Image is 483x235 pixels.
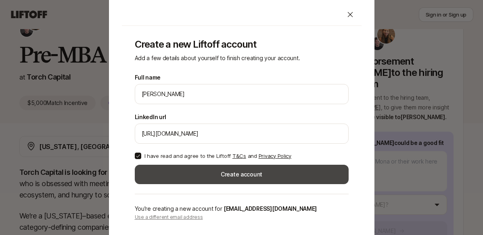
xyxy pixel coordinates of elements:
[224,205,317,212] span: [EMAIL_ADDRESS][DOMAIN_NAME]
[259,153,291,159] a: Privacy Policy
[142,129,342,138] input: e.g. https://www.linkedin.com/in/melanie-perkins
[135,112,167,122] label: LinkedIn url
[135,165,349,184] button: Create account
[232,153,246,159] a: T&Cs
[135,73,161,82] label: Full name
[135,214,349,221] p: Use a different email address
[144,152,291,160] p: I have read and agree to the Liftoff and
[142,89,342,99] input: e.g. Melanie Perkins
[135,153,141,159] button: I have read and agree to the Liftoff T&Cs and Privacy Policy
[135,106,276,107] p: We'll use [PERSON_NAME] as your preferred name.
[135,204,349,214] p: You're creating a new account for
[135,53,349,63] p: Add a few details about yourself to finish creating your account.
[135,39,349,50] p: Create a new Liftoff account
